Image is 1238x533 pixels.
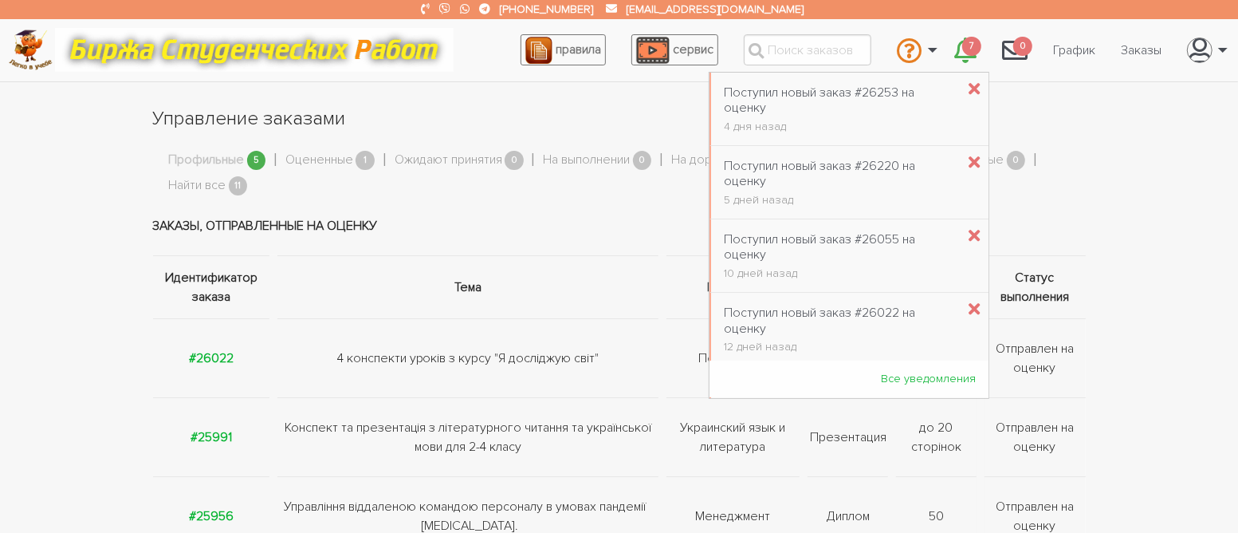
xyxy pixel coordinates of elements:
a: 0 [989,29,1040,72]
a: правила [521,34,606,65]
a: Ожидают принятия [395,150,502,171]
a: Найти все [169,176,226,196]
img: logo-c4363faeb99b52c628a42810ed6dfb4293a56d4e4775eb116515dfe7f33672af.png [9,30,53,70]
img: play_icon-49f7f135c9dc9a03216cfdbccbe1e3994649169d890fb554cedf0eac35a01ba8.png [636,37,670,64]
a: #25956 [189,508,234,524]
a: #25991 [191,429,232,445]
a: Заказы [1108,35,1174,65]
a: График [1040,35,1108,65]
div: Поступил новый заказ #26220 на оценку [724,159,956,189]
a: [EMAIL_ADDRESS][DOMAIN_NAME] [627,2,804,16]
a: Поступил новый заказ #26055 на оценку 10 дней назад [711,223,969,289]
h1: Управление заказами [153,105,1086,132]
td: Конспект та презентація з літературного читання та української мови для 2-4 класу [273,397,662,476]
td: Педагогика [662,318,804,397]
a: Профильные [169,150,245,171]
img: agreement_icon-feca34a61ba7f3d1581b08bc946b2ec1ccb426f67415f344566775c155b7f62c.png [525,37,552,64]
input: Поиск заказов [744,34,871,65]
span: 7 [962,37,981,57]
span: сервис [673,41,713,57]
span: 1 [356,151,375,171]
a: 7 [941,29,989,72]
th: Идентификатор заказа [153,255,274,318]
span: правила [556,41,601,57]
td: Украинский язык и литература [662,397,804,476]
td: до 20 сторінок [892,397,980,476]
th: Тема [273,255,662,318]
div: 12 дней назад [724,342,956,353]
span: 0 [1007,151,1026,171]
div: 4 дня назад [724,121,956,132]
span: 0 [633,151,652,171]
a: Поступил новый заказ #26022 на оценку 12 дней назад [711,297,969,362]
div: 5 дней назад [724,195,956,206]
div: 10 дней назад [724,268,956,279]
a: [PHONE_NUMBER] [501,2,594,16]
td: Отправлен на оценку [981,397,1086,476]
span: 11 [229,176,248,196]
td: Презентация [804,397,892,476]
a: Все уведомления [868,365,988,394]
span: 5 [247,151,266,171]
img: motto-12e01f5a76059d5f6a28199ef077b1f78e012cfde436ab5cf1d4517935686d32.gif [55,28,454,72]
a: На доработке [671,150,754,171]
td: 4 конспекти уроків з курсу "Я досліджую світ" [273,318,662,397]
th: Статус выполнения [981,255,1086,318]
div: Поступил новый заказ #26055 на оценку [724,232,956,263]
a: сервис [631,34,718,65]
span: 0 [1013,37,1032,57]
a: Поступил новый заказ #26220 на оценку 5 дней назад [711,150,969,215]
div: Поступил новый заказ #26253 на оценку [724,85,956,116]
a: Оцененные [285,150,353,171]
a: На выполнении [544,150,631,171]
span: 0 [505,151,524,171]
td: Отправлен на оценку [981,318,1086,397]
a: Поступил новый заказ #26253 на оценку 4 дня назад [711,77,969,142]
div: Поступил новый заказ #26022 на оценку [724,306,956,336]
th: Предмет [662,255,804,318]
td: Заказы, отправленные на оценку [153,196,1086,256]
a: #26022 [189,350,234,366]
